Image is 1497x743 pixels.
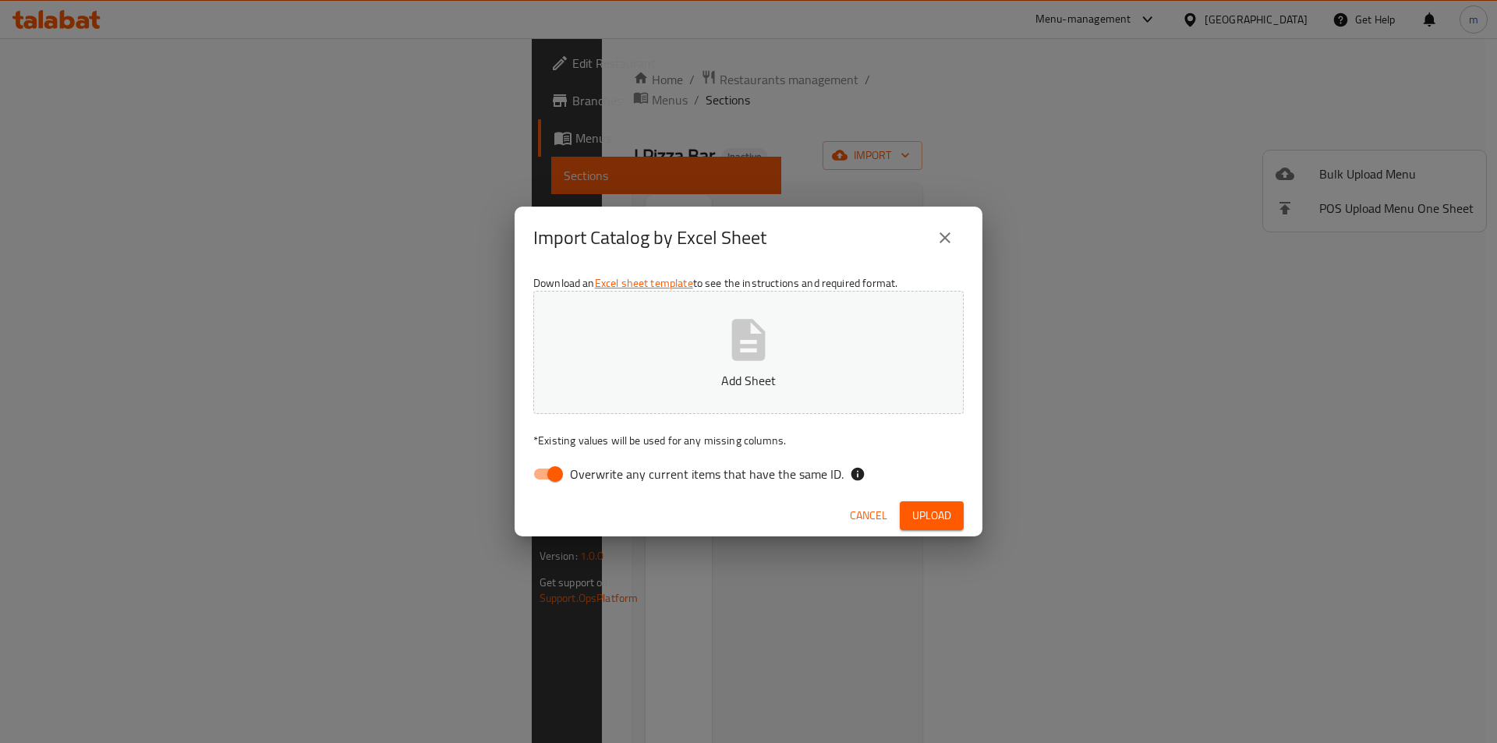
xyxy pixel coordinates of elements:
p: Existing values will be used for any missing columns. [533,433,964,448]
button: close [926,219,964,257]
span: Upload [912,506,951,525]
span: Overwrite any current items that have the same ID. [570,465,844,483]
h2: Import Catalog by Excel Sheet [533,225,766,250]
span: Cancel [850,506,887,525]
p: Add Sheet [557,371,940,390]
a: Excel sheet template [595,273,693,293]
svg: If the overwrite option isn't selected, then the items that match an existing ID will be ignored ... [850,466,865,482]
div: Download an to see the instructions and required format. [515,269,982,495]
button: Add Sheet [533,291,964,414]
button: Upload [900,501,964,530]
button: Cancel [844,501,894,530]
